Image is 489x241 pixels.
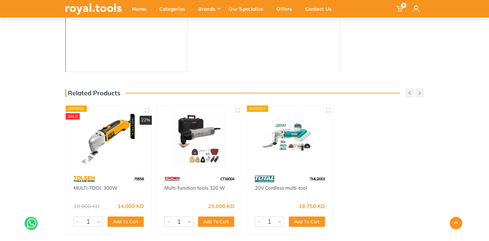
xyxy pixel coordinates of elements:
img: 86.webp [255,173,274,184]
div: Brands [194,2,224,16]
img: Royal Tools - 20V Cordless multi-tool [253,111,327,167]
img: 64.webp [74,173,95,184]
a: MULTI-TOOL 300W [74,185,118,191]
img: Royal Tools - Multi-function tools 320 W [162,111,236,167]
div: Express [66,105,87,112]
div: Home [128,2,155,16]
span: 79558 [134,176,144,181]
img: Royal Tools - MULTI-TOOL 300W [72,111,146,167]
img: 75.webp [164,173,180,184]
a: 20V Cordless multi-tool [255,185,307,191]
img: royal.tools Logo [65,3,122,15]
div: 25.000 KD [208,204,234,209]
div: 16.750 KD [299,204,325,209]
a: Multi-function tools 320 W [164,185,225,191]
span: 0 [401,3,406,8]
span: TMLI2001 [310,176,325,181]
div: Express [247,105,268,112]
div: Categories [155,2,194,16]
div: 18.000 KD [74,204,99,209]
span: CT16004 [220,176,234,181]
div: SALE [66,113,80,120]
div: Offers [272,2,301,16]
div: 14.000 KD [118,204,144,209]
div: 22% [140,116,152,125]
div: Contact Us [301,2,340,16]
div: Our Specialize [224,2,272,16]
h3: Related Products [65,89,120,97]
